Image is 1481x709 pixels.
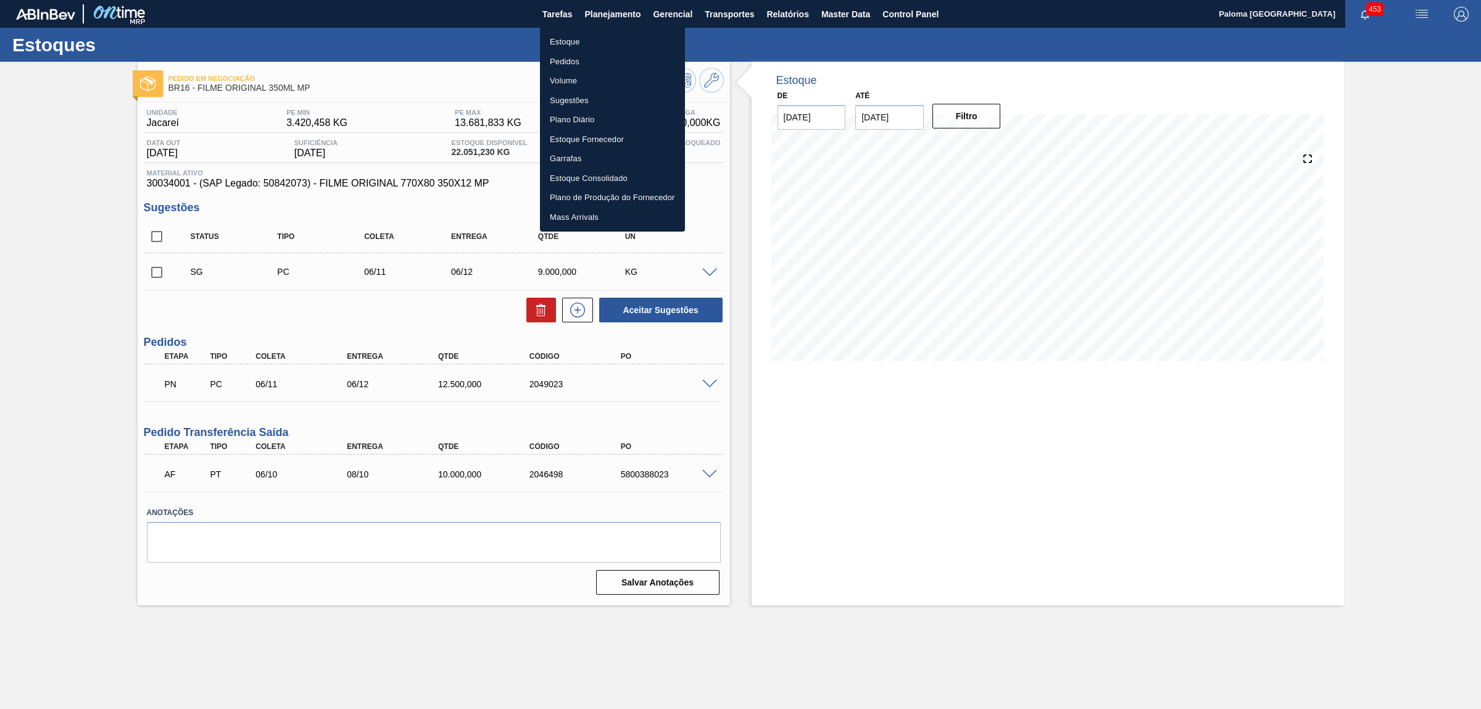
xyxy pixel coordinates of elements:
a: Mass Arrivals [540,208,685,227]
a: Estoque Fornecedor [540,130,685,149]
a: Estoque [540,32,685,52]
a: Plano de Produção do Fornecedor [540,188,685,208]
a: Plano Diário [540,110,685,130]
a: Estoque Consolidado [540,169,685,188]
a: Volume [540,71,685,91]
a: Pedidos [540,52,685,72]
a: Garrafas [540,149,685,169]
a: Sugestões [540,91,685,111]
